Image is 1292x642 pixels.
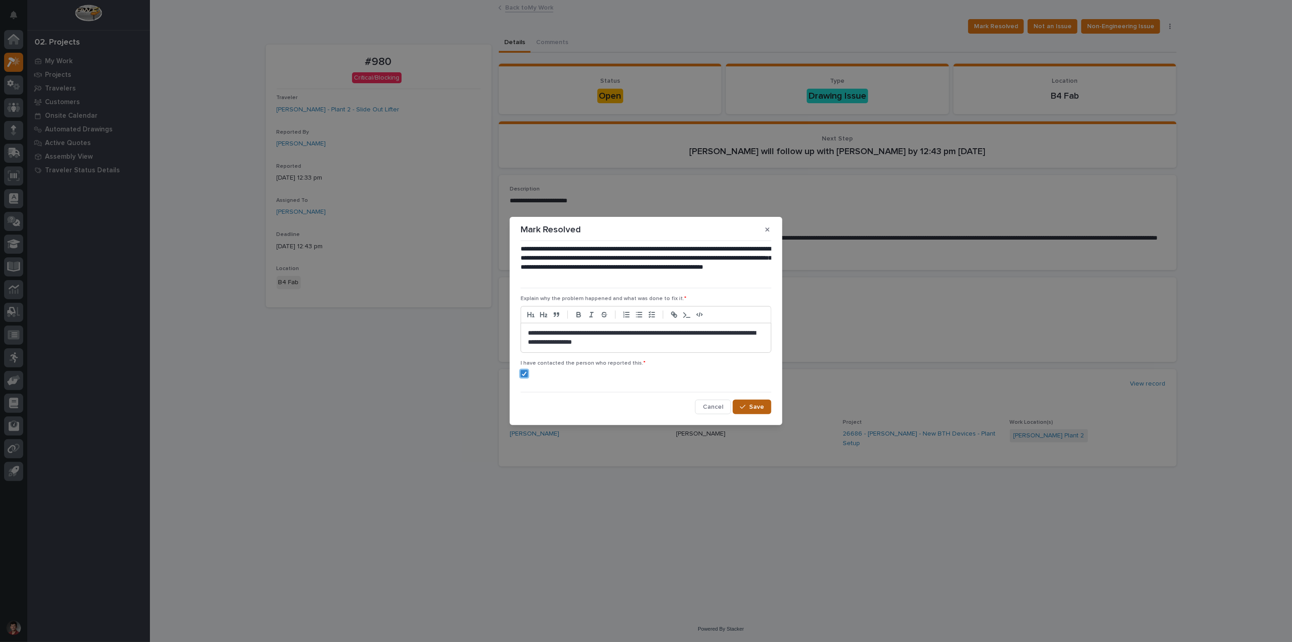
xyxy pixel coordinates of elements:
span: I have contacted the person who reported this. [521,361,646,366]
span: Cancel [703,403,723,411]
button: Save [733,400,771,414]
button: Cancel [695,400,731,414]
span: Save [749,403,764,411]
span: Explain why the problem happened and what was done to fix it. [521,296,686,301]
p: Mark Resolved [521,224,581,235]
